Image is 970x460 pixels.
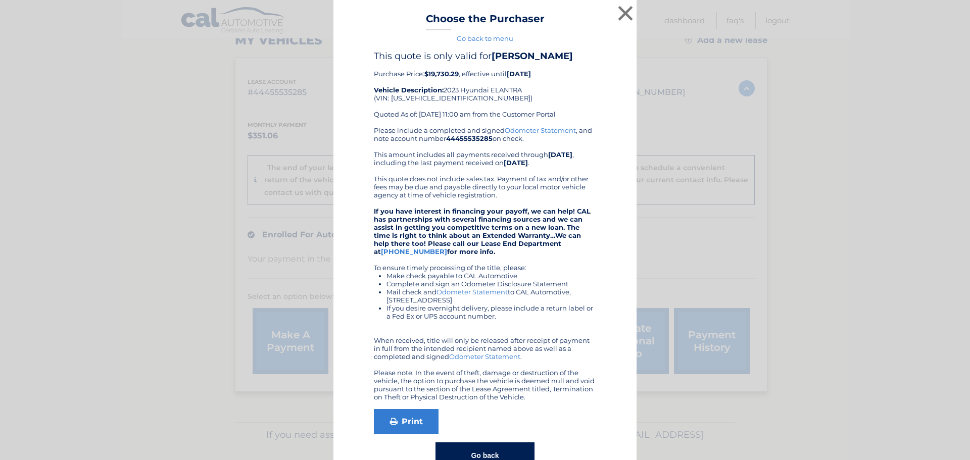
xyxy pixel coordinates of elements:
[426,13,545,30] h3: Choose the Purchaser
[374,86,444,94] strong: Vehicle Description:
[374,126,596,401] div: Please include a completed and signed , and note account number on check. This amount includes al...
[615,3,636,23] button: ×
[386,288,596,304] li: Mail check and to CAL Automotive, [STREET_ADDRESS]
[386,280,596,288] li: Complete and sign an Odometer Disclosure Statement
[492,50,573,62] b: [PERSON_NAME]
[548,150,572,159] b: [DATE]
[381,247,447,255] a: [PHONE_NUMBER]
[374,50,596,62] h4: This quote is only valid for
[386,272,596,280] li: Make check payable to CAL Automotive
[437,288,508,296] a: Odometer Statement
[424,70,459,78] b: $19,730.29
[386,304,596,320] li: If you desire overnight delivery, please include a return label or a Fed Ex or UPS account number.
[507,70,531,78] b: [DATE]
[446,134,493,142] b: 44455535285
[449,352,520,361] a: Odometer Statement
[505,126,576,134] a: Odometer Statement
[374,50,596,126] div: Purchase Price: , effective until 2023 Hyundai ELANTRA (VIN: [US_VEHICLE_IDENTIFICATION_NUMBER]) ...
[504,159,528,167] b: [DATE]
[374,409,439,434] a: Print
[457,34,513,42] a: Go back to menu
[374,207,591,255] strong: If you have interest in financing your payoff, we can help! CAL has partnerships with several fin...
